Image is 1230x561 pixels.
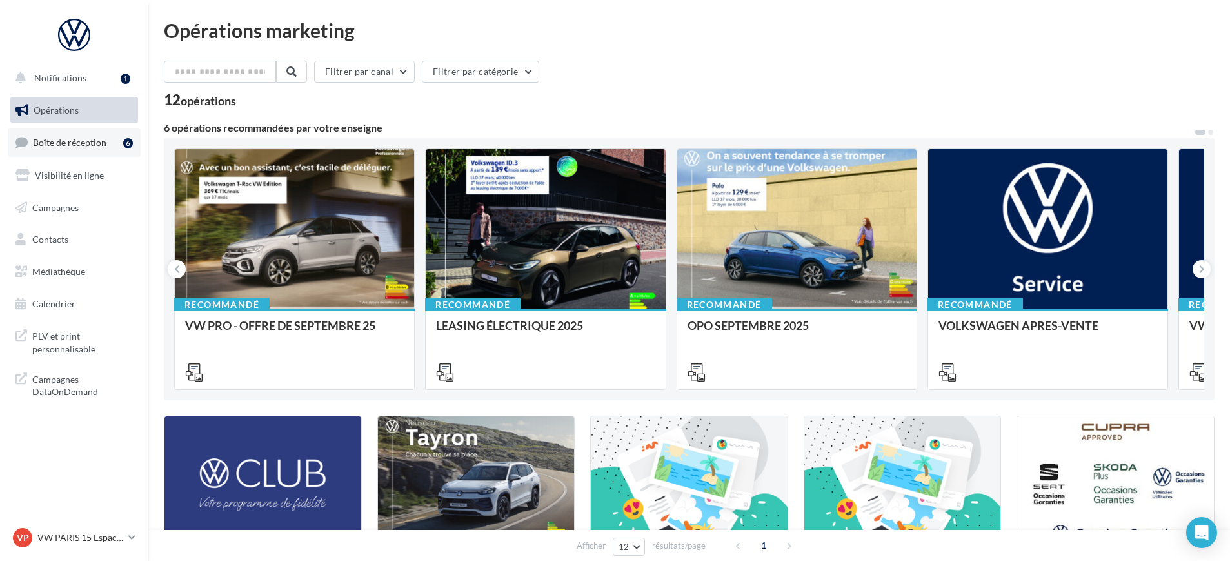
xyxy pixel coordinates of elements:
[927,298,1023,312] div: Recommandé
[8,226,141,253] a: Contacts
[753,535,774,556] span: 1
[8,291,141,318] a: Calendrier
[577,540,606,552] span: Afficher
[652,540,706,552] span: résultats/page
[8,128,141,156] a: Boîte de réception6
[619,542,630,552] span: 12
[34,72,86,83] span: Notifications
[425,298,521,312] div: Recommandé
[8,97,141,124] a: Opérations
[174,298,270,312] div: Recommandé
[181,95,236,107] div: opérations
[938,319,1157,345] div: VOLKSWAGEN APRES-VENTE
[8,258,141,285] a: Médiathèque
[35,170,104,181] span: Visibilité en ligne
[37,531,123,544] p: VW PARIS 15 Espace Suffren
[32,266,85,277] span: Médiathèque
[422,61,539,83] button: Filtrer par catégorie
[32,298,75,309] span: Calendrier
[32,201,79,212] span: Campagnes
[10,525,138,550] a: VP VW PARIS 15 Espace Suffren
[314,61,415,83] button: Filtrer par canal
[8,365,141,403] a: Campagnes DataOnDemand
[8,162,141,189] a: Visibilité en ligne
[32,371,133,398] span: Campagnes DataOnDemand
[8,65,135,92] button: Notifications 1
[436,319,655,345] div: LEASING ÉLECTRIQUE 2025
[8,194,141,221] a: Campagnes
[164,93,236,107] div: 12
[17,531,29,544] span: VP
[34,105,79,116] span: Opérations
[164,123,1194,133] div: 6 opérations recommandées par votre enseigne
[164,21,1215,40] div: Opérations marketing
[613,538,646,556] button: 12
[1186,517,1217,548] div: Open Intercom Messenger
[8,322,141,360] a: PLV et print personnalisable
[121,74,130,84] div: 1
[688,319,906,345] div: OPO SEPTEMBRE 2025
[32,327,133,355] span: PLV et print personnalisable
[32,234,68,245] span: Contacts
[123,138,133,148] div: 6
[33,137,106,148] span: Boîte de réception
[185,319,404,345] div: VW PRO - OFFRE DE SEPTEMBRE 25
[677,298,772,312] div: Recommandé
